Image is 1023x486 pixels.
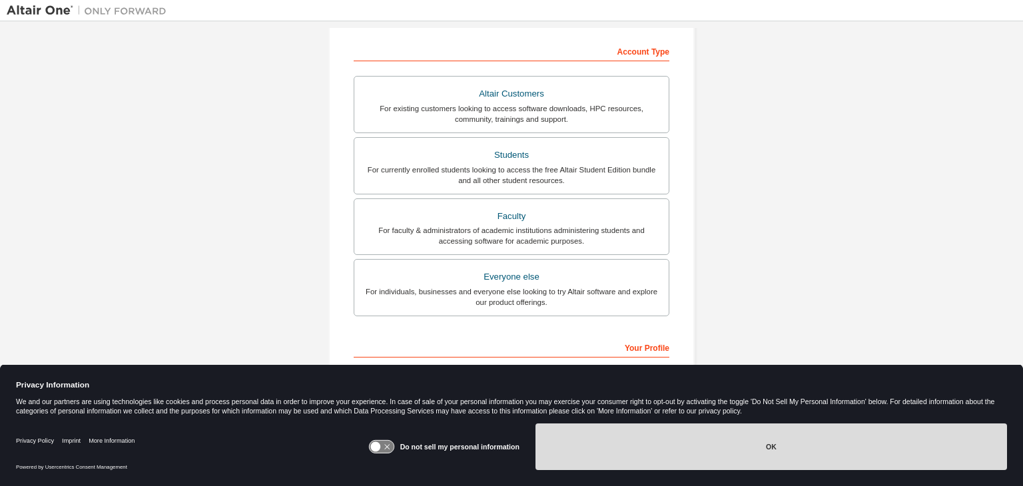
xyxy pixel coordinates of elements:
[362,85,661,103] div: Altair Customers
[362,268,661,286] div: Everyone else
[362,286,661,308] div: For individuals, businesses and everyone else looking to try Altair software and explore our prod...
[362,207,661,226] div: Faculty
[362,103,661,124] div: For existing customers looking to access software downloads, HPC resources, community, trainings ...
[362,164,661,186] div: For currently enrolled students looking to access the free Altair Student Edition bundle and all ...
[362,225,661,246] div: For faculty & administrators of academic institutions administering students and accessing softwa...
[354,40,669,61] div: Account Type
[362,146,661,164] div: Students
[7,4,173,17] img: Altair One
[354,336,669,358] div: Your Profile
